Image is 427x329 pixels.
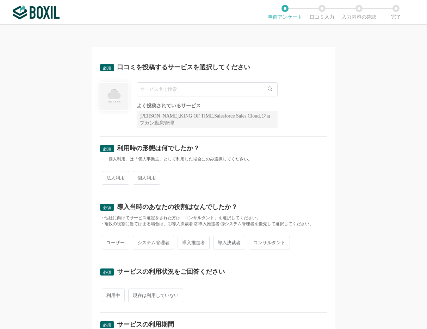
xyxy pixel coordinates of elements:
[128,289,183,302] span: 現在は利用していない
[133,171,160,185] span: 個人利用
[340,5,377,20] li: 入力内容の確認
[117,145,199,151] div: 利用時の形態は何でしたか？
[117,64,250,70] div: 口コミを投稿するサービスを選択してください
[266,5,303,20] li: 事前アンケート
[102,289,125,302] span: 利用中
[117,268,225,275] div: サービスの利用状況をご回答ください
[133,236,174,249] span: システム管理者
[213,236,245,249] span: 導入決裁者
[249,236,290,249] span: コンサルタント
[102,236,129,249] span: ユーザー
[103,146,111,151] span: 必須
[377,5,414,20] li: 完了
[100,221,327,227] div: ・複数の役割に当てはまる場合は、①導入決裁者 ②導入推進者 ③システム管理者を優先して選択してください。
[103,270,111,275] span: 必須
[103,205,111,210] span: 必須
[137,111,278,128] div: [PERSON_NAME],KING OF TIME,Salesforce Sales Cloud,ジョブカン勤怠管理
[13,5,60,19] img: ボクシルSaaS_ロゴ
[103,323,111,328] span: 必須
[137,103,278,108] div: よく投稿されているサービス
[100,215,327,221] div: ・他社に向けてサービス選定をされた方は「コンサルタント」を選択してください。
[102,171,129,185] span: 法人利用
[103,65,111,70] span: 必須
[137,82,278,96] input: サービス名で検索
[100,156,327,162] div: ・「個人利用」は「個人事業主」として利用した場合にのみ選択してください。
[178,236,210,249] span: 導入推進者
[117,204,237,210] div: 導入当時のあなたの役割はなんでしたか？
[117,321,174,328] div: サービスの利用期間
[303,5,340,20] li: 口コミ入力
